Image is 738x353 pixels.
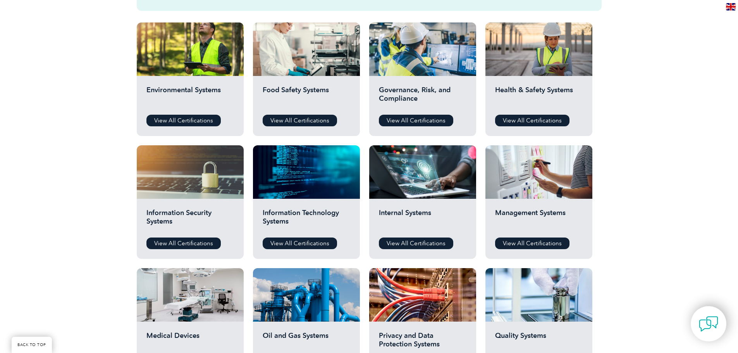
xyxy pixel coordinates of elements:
h2: Environmental Systems [146,86,234,109]
img: contact-chat.png [699,314,718,334]
a: View All Certifications [379,115,453,126]
a: View All Certifications [495,115,569,126]
h2: Governance, Risk, and Compliance [379,86,466,109]
h2: Internal Systems [379,208,466,232]
h2: Management Systems [495,208,583,232]
a: View All Certifications [146,238,221,249]
a: View All Certifications [495,238,569,249]
a: View All Certifications [263,238,337,249]
a: View All Certifications [379,238,453,249]
a: View All Certifications [146,115,221,126]
a: View All Certifications [263,115,337,126]
img: en [726,3,736,10]
h2: Information Security Systems [146,208,234,232]
h2: Health & Safety Systems [495,86,583,109]
h2: Food Safety Systems [263,86,350,109]
h2: Information Technology Systems [263,208,350,232]
a: BACK TO TOP [12,337,52,353]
